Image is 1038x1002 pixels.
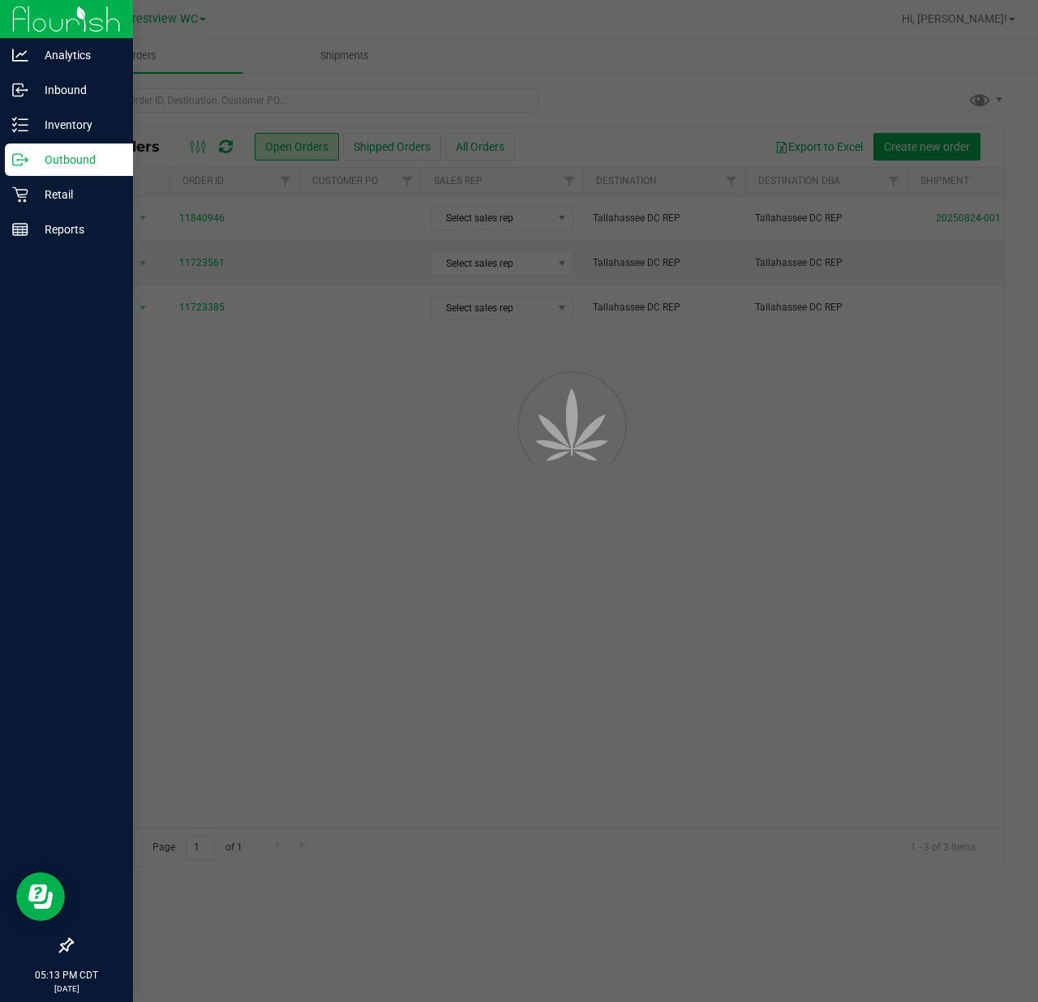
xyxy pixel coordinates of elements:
iframe: Resource center [16,872,65,921]
p: [DATE] [7,983,126,995]
inline-svg: Analytics [12,47,28,63]
inline-svg: Inbound [12,82,28,98]
p: Outbound [28,150,126,169]
inline-svg: Outbound [12,152,28,168]
inline-svg: Retail [12,186,28,203]
p: Retail [28,185,126,204]
p: Analytics [28,45,126,65]
inline-svg: Inventory [12,117,28,133]
p: Inbound [28,80,126,100]
p: Inventory [28,115,126,135]
inline-svg: Reports [12,221,28,238]
p: Reports [28,220,126,239]
p: 05:13 PM CDT [7,968,126,983]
